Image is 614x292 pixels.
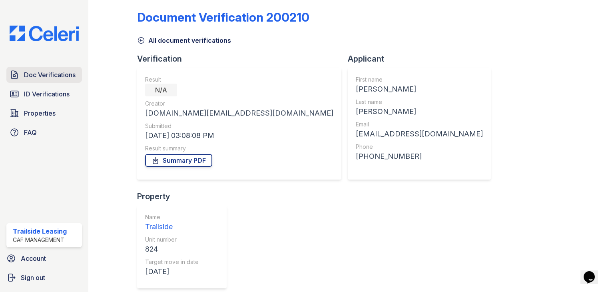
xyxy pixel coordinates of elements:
[145,84,177,96] div: N/A
[145,100,333,108] div: Creator
[356,151,483,162] div: [PHONE_NUMBER]
[145,258,199,266] div: Target move in date
[145,236,199,244] div: Unit number
[145,144,333,152] div: Result summary
[145,266,199,277] div: [DATE]
[145,213,199,221] div: Name
[13,236,67,244] div: CAF Management
[356,98,483,106] div: Last name
[356,76,483,84] div: First name
[13,226,67,236] div: Trailside Leasing
[145,76,333,84] div: Result
[6,86,82,102] a: ID Verifications
[356,84,483,95] div: [PERSON_NAME]
[356,106,483,117] div: [PERSON_NAME]
[356,120,483,128] div: Email
[145,244,199,255] div: 824
[24,128,37,137] span: FAQ
[356,143,483,151] div: Phone
[580,260,606,284] iframe: chat widget
[21,273,45,282] span: Sign out
[24,108,56,118] span: Properties
[145,154,212,167] a: Summary PDF
[145,213,199,232] a: Name Trailside
[145,122,333,130] div: Submitted
[6,105,82,121] a: Properties
[21,254,46,263] span: Account
[6,67,82,83] a: Doc Verifications
[3,270,85,286] a: Sign out
[145,130,333,141] div: [DATE] 03:08:08 PM
[356,128,483,140] div: [EMAIL_ADDRESS][DOMAIN_NAME]
[24,70,76,80] span: Doc Verifications
[145,221,199,232] div: Trailside
[6,124,82,140] a: FAQ
[145,108,333,119] div: [DOMAIN_NAME][EMAIL_ADDRESS][DOMAIN_NAME]
[137,36,231,45] a: All document verifications
[348,53,497,64] div: Applicant
[137,10,309,24] div: Document Verification 200210
[3,26,85,41] img: CE_Logo_Blue-a8612792a0a2168367f1c8372b55b34899dd931a85d93a1a3d3e32e68fde9ad4.png
[137,191,233,202] div: Property
[137,53,348,64] div: Verification
[24,89,70,99] span: ID Verifications
[3,250,85,266] a: Account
